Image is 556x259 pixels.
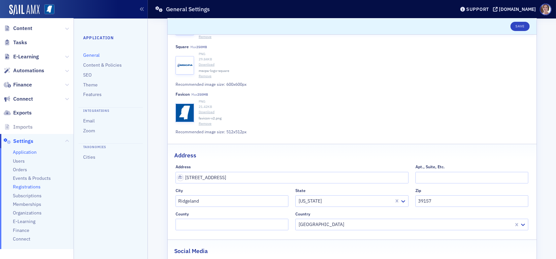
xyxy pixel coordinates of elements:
[176,211,189,216] div: County
[13,81,32,88] span: Finance
[199,116,222,121] span: favicon-v2.png
[83,128,95,134] a: Zoom
[83,91,102,97] a: Features
[199,104,528,110] div: 21.42 KB
[83,62,122,68] a: Content & Policies
[83,72,92,78] a: SEO
[13,218,35,225] a: E-Learning
[83,35,138,41] h4: Application
[13,149,37,155] a: Application
[176,188,183,193] div: City
[176,92,190,97] div: Favicon
[79,143,143,149] h4: Taxonomies
[175,247,208,255] h2: Social Media
[199,34,212,40] button: Remove
[13,158,25,164] a: Users
[13,227,29,234] a: Finance
[13,123,33,131] span: Imports
[13,184,41,190] a: Registrations
[44,4,54,15] img: SailAMX
[4,67,44,74] a: Automations
[190,45,207,49] span: Max
[166,5,210,13] h1: General Settings
[466,6,489,12] div: Support
[13,95,33,103] span: Connect
[83,154,95,160] a: Cities
[9,5,40,15] img: SailAMX
[540,4,551,15] span: Profile
[4,53,39,60] a: E-Learning
[13,193,42,199] a: Subscriptions
[199,62,528,67] a: Download
[13,39,27,46] span: Tasks
[510,22,529,31] button: Save
[176,44,189,49] div: Square
[4,109,32,116] a: Exports
[415,164,445,169] div: Apt., Suite, Etc.
[4,123,33,131] a: Imports
[199,121,212,126] button: Remove
[40,4,54,16] a: View Homepage
[4,81,32,88] a: Finance
[13,210,42,216] a: Organizations
[83,82,98,88] a: Theme
[4,39,27,46] a: Tasks
[83,118,95,124] a: Email
[4,138,33,145] a: Settings
[415,188,421,193] div: Zip
[13,175,51,181] a: Events & Products
[199,110,528,115] a: Download
[176,164,191,169] div: Address
[199,68,229,74] span: mscpa-logo-square
[13,167,27,173] a: Orders
[199,99,528,104] div: PNG
[199,51,528,57] div: PNG
[13,53,39,60] span: E-Learning
[13,201,41,208] a: Memberships
[4,25,32,32] a: Content
[191,92,208,97] span: Max
[499,6,536,12] div: [DOMAIN_NAME]
[176,81,397,87] div: Recommended image size: 600x600px
[197,92,208,97] span: 250MB
[176,129,397,135] div: Recommended image size: 512x512px
[199,74,212,79] button: Remove
[13,67,44,74] span: Automations
[295,188,306,193] div: State
[13,236,30,242] a: Connect
[13,109,32,116] span: Exports
[199,57,528,62] div: 29.84 KB
[196,45,207,49] span: 250MB
[175,151,197,160] h2: Address
[79,107,143,113] h4: Integrations
[295,211,310,216] div: Country
[4,95,33,103] a: Connect
[13,25,32,32] span: Content
[493,7,538,12] button: [DOMAIN_NAME]
[83,52,100,58] a: General
[13,138,33,145] span: Settings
